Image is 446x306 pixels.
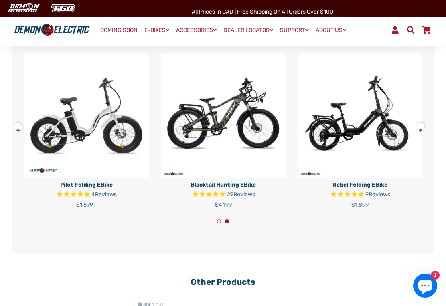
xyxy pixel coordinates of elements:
[161,181,286,189] p: Blacktail Hunting eBike
[142,24,172,36] a: E-BIKES
[298,181,422,189] p: Rebel Folding eBike
[298,53,422,178] img: Rebel Folding eBike - Demon Electric
[227,191,255,198] span: 29 reviews
[233,191,255,198] span: Reviews
[76,201,97,208] span: $1,599+
[192,8,333,15] span: All Prices in CAD | Free shipping on all orders over $100
[277,24,312,36] a: SUPPORT
[95,191,117,198] span: Reviews
[217,219,221,223] button: 1 of 2
[24,181,149,189] p: Pilot Folding eBike
[4,2,43,15] img: Demon Electric
[24,190,149,199] span: Rated 5.0 out of 5 stars 4 reviews
[313,24,349,36] a: ABOUT US
[225,219,229,223] button: 2 of 2
[365,191,390,198] span: 9 reviews
[351,201,369,208] span: $1,899
[91,191,117,198] span: 4 reviews
[161,53,286,178] img: Blacktail Hunting eBike - Demon Electric
[411,274,440,300] inbox-online-store-chat: Shopify online store chat
[221,24,276,36] a: DEALER LOCATOR
[24,178,149,209] a: Pilot Folding eBike Rated 5.0 out of 5 stars 4 reviews $1,599+
[24,277,422,287] h2: Other Products
[298,178,422,209] a: Rebel Folding eBike Rated 5.0 out of 5 stars 9 reviews $1,899
[47,2,79,15] img: TGB Canada
[97,25,140,36] a: COMING SOON
[24,53,149,178] img: Pilot Folding eBike - Demon Electric
[173,24,219,36] a: ACCESSORIES
[161,190,286,199] span: Rated 4.7 out of 5 stars 29 reviews
[215,201,232,208] span: $4,199
[161,178,286,209] a: Blacktail Hunting eBike Rated 4.7 out of 5 stars 29 reviews $4,199
[298,190,422,199] span: Rated 5.0 out of 5 stars 9 reviews
[12,22,92,38] img: Demon Electric logo
[369,191,390,198] span: Reviews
